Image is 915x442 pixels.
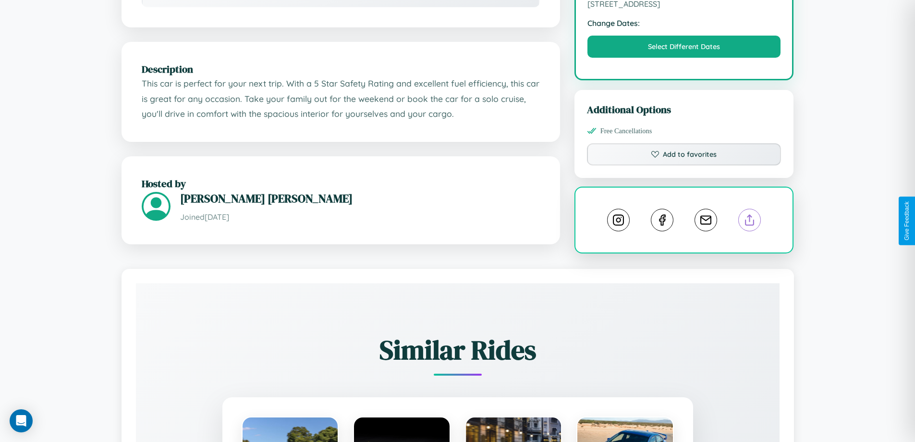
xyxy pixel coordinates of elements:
[10,409,33,432] div: Open Intercom Messenger
[587,18,781,28] strong: Change Dates:
[903,202,910,240] div: Give Feedback
[142,177,540,190] h2: Hosted by
[170,331,746,368] h2: Similar Rides
[587,143,781,165] button: Add to favorites
[600,127,652,135] span: Free Cancellations
[587,102,781,116] h3: Additional Options
[142,62,540,76] h2: Description
[587,36,781,58] button: Select Different Dates
[180,210,540,224] p: Joined [DATE]
[142,76,540,122] p: This car is perfect for your next trip. With a 5 Star Safety Rating and excellent fuel efficiency...
[180,190,540,206] h3: [PERSON_NAME] [PERSON_NAME]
